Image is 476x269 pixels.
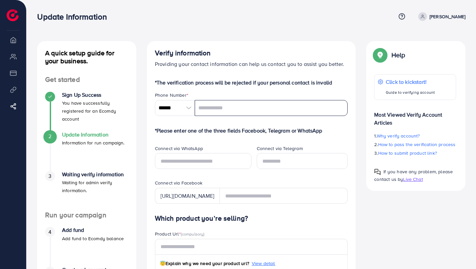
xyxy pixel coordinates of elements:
li: Sign Up Success [37,92,136,132]
h4: Get started [37,76,136,84]
label: Phone Number [155,92,188,98]
span: 3 [48,172,51,180]
span: 2 [48,133,51,140]
p: 3. [374,149,456,157]
p: Help [391,51,405,59]
p: 2. [374,140,456,148]
iframe: Chat [448,239,471,264]
p: Information for run campaign. [62,139,125,147]
img: Popup guide [374,49,386,61]
p: Click to kickstart! [386,78,435,86]
h4: Verify information [155,49,348,57]
label: Connect via WhatsApp [155,145,203,152]
h4: Sign Up Success [62,92,128,98]
p: [PERSON_NAME] [430,13,465,21]
span: 😇 [160,260,166,267]
p: You have successfully registered for an Ecomdy account [62,99,128,123]
h4: Run your campaign [37,211,136,219]
p: *Please enter one of the three fields Facebook, Telegram or WhatsApp [155,127,348,134]
h4: Which product you’re selling? [155,214,348,223]
li: Waiting verify information [37,171,136,211]
span: How to submit product link? [378,150,437,156]
label: Connect via Telegram [257,145,303,152]
p: Providing your contact information can help us contact you to assist you better. [155,60,348,68]
span: (compulsory) [181,231,205,237]
h4: Waiting verify information [62,171,128,178]
div: [URL][DOMAIN_NAME] [155,188,220,204]
span: How to pass the verification process [378,141,456,148]
p: *The verification process will be rejected if your personal contact is invalid [155,79,348,86]
h4: A quick setup guide for your business. [37,49,136,65]
span: 4 [48,228,51,236]
span: If you have any problem, please contact us by [374,168,453,183]
p: 1. [374,132,456,140]
p: Waiting for admin verify information. [62,179,128,194]
p: Most Viewed Verify Account Articles [374,105,456,127]
p: Add fund to Ecomdy balance [62,235,124,242]
span: Why verify account? [377,133,420,139]
li: Update Information [37,132,136,171]
span: View detail [252,260,275,267]
label: Connect via Facebook [155,180,202,186]
img: logo [7,9,19,21]
img: Popup guide [374,169,381,175]
a: [PERSON_NAME] [416,12,465,21]
h3: Update Information [37,12,112,22]
li: Add fund [37,227,136,267]
p: Guide to verifying account [386,88,435,96]
span: Explain why we need your product url? [160,260,249,267]
label: Product Url [155,231,205,237]
span: Live Chat [403,176,423,183]
h4: Update Information [62,132,125,138]
h4: Add fund [62,227,124,233]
